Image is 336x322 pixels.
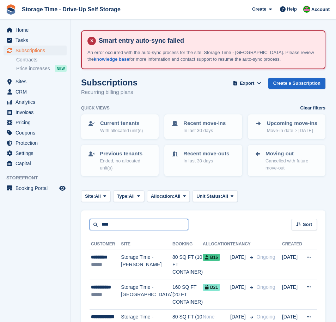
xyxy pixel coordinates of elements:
th: Tenancy [230,239,254,250]
p: Recurring billing plans [81,88,138,96]
img: Saeed [303,6,310,13]
span: Capital [16,159,58,168]
p: In last 30 days [183,127,226,134]
th: Site [121,239,172,250]
span: Create [252,6,266,13]
a: menu [4,107,67,117]
span: All [129,193,135,200]
a: menu [4,159,67,168]
a: knowledge base [94,56,129,62]
a: menu [4,46,67,55]
a: menu [4,128,67,138]
span: Site: [85,193,95,200]
td: Storage Time - [GEOGRAPHIC_DATA] [121,280,172,310]
a: menu [4,97,67,107]
div: None [203,313,230,321]
a: menu [4,35,67,45]
a: menu [4,87,67,97]
span: Tasks [16,35,58,45]
p: In last 30 days [183,157,229,165]
p: Recent move-ins [183,119,226,127]
p: Current tenants [100,119,143,127]
span: Ongoing [257,254,275,260]
a: Upcoming move-ins Move-in date > [DATE] [249,115,325,138]
button: Unit Status: All [193,190,237,202]
span: All [95,193,101,200]
span: Allocation: [151,193,175,200]
p: Cancelled with future move-out [265,157,319,171]
span: Protection [16,138,58,148]
a: Previous tenants Ended, no allocated unit(s) [82,145,158,176]
th: Allocation [203,239,230,250]
span: Pricing [16,118,58,127]
a: Recent move-ins In last 30 days [165,115,241,138]
span: Export [240,80,254,87]
span: Account [311,6,330,13]
a: Recent move-outs In last 30 days [165,145,241,169]
span: Invoices [16,107,58,117]
button: Type: All [113,190,144,202]
h6: Quick views [81,105,110,111]
p: Previous tenants [100,150,152,158]
span: Coupons [16,128,58,138]
a: menu [4,77,67,87]
span: Sites [16,77,58,87]
td: [DATE] [282,280,302,310]
span: Price increases [16,65,50,72]
a: Create a Subscription [268,78,325,89]
td: [DATE] [282,250,302,280]
span: B16 [203,254,220,261]
a: Preview store [58,184,67,192]
a: Price increases NEW [16,65,67,72]
span: [DATE] [230,313,247,321]
p: With allocated unit(s) [100,127,143,134]
th: Booking [172,239,203,250]
span: D21 [203,284,220,291]
span: All [175,193,181,200]
th: Created [282,239,302,250]
p: Recent move-outs [183,150,229,158]
button: Allocation: All [147,190,190,202]
a: menu [4,118,67,127]
span: Analytics [16,97,58,107]
span: Ongoing [257,284,275,290]
img: stora-icon-8386f47178a22dfd0bd8f6a31ec36ba5ce8667c1dd55bd0f319d3a0aa187defe.svg [6,4,16,15]
h4: Smart entry auto-sync failed [96,37,319,45]
td: 80 SQ FT (10 FT CONTAINER) [172,250,203,280]
td: 160 SQ FT (20 FT CONTAINER) [172,280,203,310]
span: Subscriptions [16,46,58,55]
span: Settings [16,148,58,158]
button: Export [232,78,263,89]
a: Current tenants With allocated unit(s) [82,115,158,138]
span: [DATE] [230,254,247,261]
span: [DATE] [230,284,247,291]
span: Booking Portal [16,183,58,193]
span: Unit Status: [196,193,222,200]
th: Customer [90,239,121,250]
p: Moving out [265,150,319,158]
span: Sort [303,221,312,228]
p: Move-in date > [DATE] [267,127,317,134]
a: menu [4,138,67,148]
a: menu [4,25,67,35]
span: Type: [117,193,129,200]
a: Contracts [16,56,67,63]
a: menu [4,183,67,193]
td: Storage Time - [PERSON_NAME] [121,250,172,280]
span: Help [287,6,297,13]
h1: Subscriptions [81,78,138,87]
a: Storage Time - Drive-Up Self Storage [19,4,123,15]
span: All [222,193,228,200]
button: Site: All [81,190,110,202]
p: An error occurred with the auto-sync process for the site: Storage Time - [GEOGRAPHIC_DATA]. Plea... [87,49,319,63]
span: CRM [16,87,58,97]
a: Clear filters [300,105,325,112]
a: Moving out Cancelled with future move-out [249,145,325,176]
div: NEW [55,65,67,72]
p: Upcoming move-ins [267,119,317,127]
span: Ongoing [257,314,275,320]
p: Ended, no allocated unit(s) [100,157,152,171]
span: Home [16,25,58,35]
span: Storefront [6,174,70,181]
a: menu [4,148,67,158]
